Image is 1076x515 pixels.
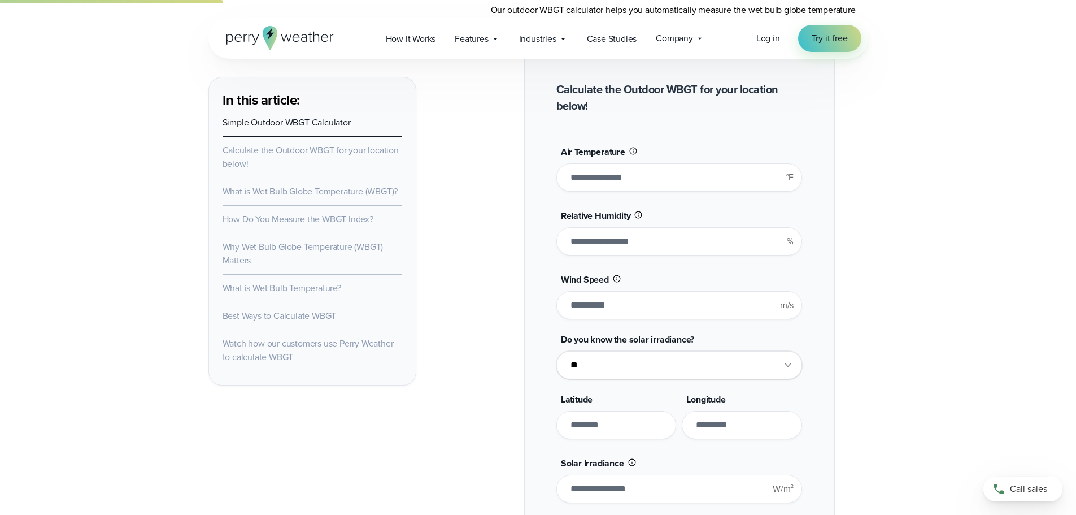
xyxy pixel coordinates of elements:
[561,273,609,286] span: Wind Speed
[561,145,625,158] span: Air Temperature
[223,185,398,198] a: What is Wet Bulb Globe Temperature (WBGT)?
[223,337,394,363] a: Watch how our customers use Perry Weather to calculate WBGT
[455,32,488,46] span: Features
[561,333,694,346] span: Do you know the solar irradiance?
[223,240,384,267] a: Why Wet Bulb Globe Temperature (WBGT) Matters
[983,477,1062,501] a: Call sales
[223,91,402,109] h3: In this article:
[386,32,436,46] span: How it Works
[556,81,802,114] h2: Calculate the Outdoor WBGT for your location below!
[686,393,725,406] span: Longitude
[223,309,337,322] a: Best Ways to Calculate WBGT
[223,282,341,295] a: What is Wet Bulb Temperature?
[223,144,399,170] a: Calculate the Outdoor WBGT for your location below!
[223,116,351,129] a: Simple Outdoor WBGT Calculator
[376,27,446,50] a: How it Works
[812,32,848,45] span: Try it free
[223,213,373,226] a: How Do You Measure the WBGT Index?
[1010,482,1047,496] span: Call sales
[798,25,861,52] a: Try it free
[561,209,631,222] span: Relative Humidity
[587,32,637,46] span: Case Studies
[577,27,647,50] a: Case Studies
[756,32,780,45] a: Log in
[561,393,593,406] span: Latitude
[491,3,868,31] p: Our outdoor WBGT calculator helps you automatically measure the wet bulb globe temperature quickl...
[656,32,693,45] span: Company
[519,32,556,46] span: Industries
[561,457,624,470] span: Solar Irradiance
